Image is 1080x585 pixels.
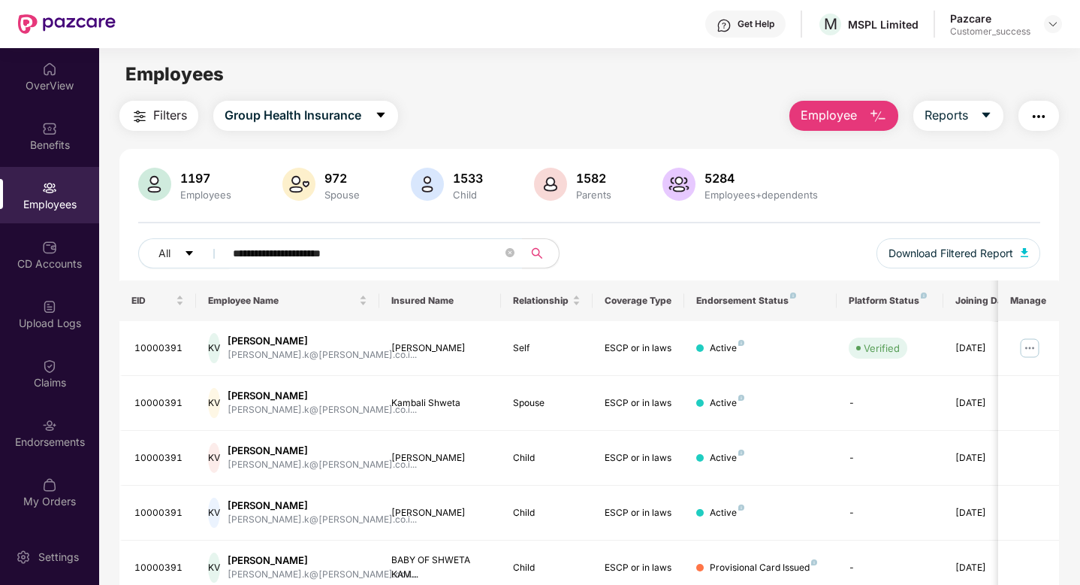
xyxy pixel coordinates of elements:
span: Download Filtered Report [888,245,1013,262]
div: KV [208,388,220,418]
img: svg+xml;base64,PHN2ZyB4bWxucz0iaHR0cDovL3d3dy53My5vcmcvMjAwMC9zdmciIHdpZHRoPSI4IiBoZWlnaHQ9IjgiIH... [738,395,744,401]
img: svg+xml;base64,PHN2ZyBpZD0iSG9tZSIgeG1sbnM9Imh0dHA6Ly93d3cudzMub3JnLzIwMDAvc3ZnIiB3aWR0aD0iMjAiIG... [42,62,57,77]
span: caret-down [184,248,195,260]
div: MSPL Limited [848,17,919,32]
div: 10000391 [134,396,184,411]
div: Spouse [513,396,581,411]
div: Kambali Shweta [391,396,490,411]
div: ESCP or in laws [605,506,672,520]
span: Employee [801,106,857,125]
div: 10000391 [134,451,184,465]
img: svg+xml;base64,PHN2ZyB4bWxucz0iaHR0cDovL3d3dy53My5vcmcvMjAwMC9zdmciIHdpZHRoPSIyNCIgaGVpZ2h0PSIyNC... [131,108,149,126]
div: KV [208,498,220,528]
th: EID [119,280,196,321]
div: [PERSON_NAME].k@[PERSON_NAME].co.i... [228,348,417,362]
div: ESCP or in laws [605,396,672,411]
img: svg+xml;base64,PHN2ZyB4bWxucz0iaHR0cDovL3d3dy53My5vcmcvMjAwMC9zdmciIHhtbG5zOnhsaW5rPSJodHRwOi8vd3... [534,168,567,201]
img: svg+xml;base64,PHN2ZyBpZD0iQ0RfQWNjb3VudHMiIGRhdGEtbmFtZT0iQ0QgQWNjb3VudHMiIHhtbG5zPSJodHRwOi8vd3... [42,240,57,255]
div: [PERSON_NAME] [391,451,490,465]
div: Platform Status [849,295,931,307]
img: svg+xml;base64,PHN2ZyB4bWxucz0iaHR0cDovL3d3dy53My5vcmcvMjAwMC9zdmciIHhtbG5zOnhsaW5rPSJodHRwOi8vd3... [411,168,444,201]
img: svg+xml;base64,PHN2ZyBpZD0iQ2xhaW0iIHhtbG5zPSJodHRwOi8vd3d3LnczLm9yZy8yMDAwL3N2ZyIgd2lkdGg9IjIwIi... [42,359,57,374]
td: - [837,486,943,541]
div: [DATE] [955,396,1023,411]
span: Reports [925,106,968,125]
td: - [837,431,943,486]
img: svg+xml;base64,PHN2ZyB4bWxucz0iaHR0cDovL3d3dy53My5vcmcvMjAwMC9zdmciIHdpZHRoPSI4IiBoZWlnaHQ9IjgiIH... [811,559,817,565]
img: svg+xml;base64,PHN2ZyBpZD0iTXlfT3JkZXJzIiBkYXRhLW5hbWU9Ik15IE9yZGVycyIgeG1sbnM9Imh0dHA6Ly93d3cudz... [42,477,57,493]
th: Employee Name [196,280,379,321]
div: 1582 [573,171,614,186]
div: [DATE] [955,451,1023,465]
div: Get Help [738,18,774,30]
div: 5284 [701,171,821,186]
img: svg+xml;base64,PHN2ZyB4bWxucz0iaHR0cDovL3d3dy53My5vcmcvMjAwMC9zdmciIHdpZHRoPSI4IiBoZWlnaHQ9IjgiIH... [738,450,744,456]
button: Group Health Insurancecaret-down [213,101,398,131]
span: caret-down [980,109,992,123]
span: Filters [153,106,187,125]
div: [PERSON_NAME] [228,334,417,348]
div: Employees [177,189,234,201]
span: Group Health Insurance [225,106,361,125]
div: KV [208,553,220,583]
div: Customer_success [950,26,1030,38]
div: Verified [864,341,900,356]
div: Child [513,561,581,575]
div: ESCP or in laws [605,451,672,465]
span: Employees [125,63,224,85]
div: [PERSON_NAME].k@[PERSON_NAME].co.i... [228,458,417,472]
img: svg+xml;base64,PHN2ZyB4bWxucz0iaHR0cDovL3d3dy53My5vcmcvMjAwMC9zdmciIHhtbG5zOnhsaW5rPSJodHRwOi8vd3... [138,168,171,201]
div: [PERSON_NAME].k@[PERSON_NAME].co.i... [228,513,417,527]
div: [PERSON_NAME] [391,506,490,520]
div: 10000391 [134,341,184,356]
div: ESCP or in laws [605,561,672,575]
div: [DATE] [955,506,1023,520]
img: svg+xml;base64,PHN2ZyB4bWxucz0iaHR0cDovL3d3dy53My5vcmcvMjAwMC9zdmciIHhtbG5zOnhsaW5rPSJodHRwOi8vd3... [282,168,315,201]
img: svg+xml;base64,PHN2ZyBpZD0iVXBsb2FkX0xvZ3MiIGRhdGEtbmFtZT0iVXBsb2FkIExvZ3MiIHhtbG5zPSJodHRwOi8vd3... [42,299,57,314]
div: [PERSON_NAME] [228,389,417,403]
span: M [824,15,837,33]
img: svg+xml;base64,PHN2ZyB4bWxucz0iaHR0cDovL3d3dy53My5vcmcvMjAwMC9zdmciIHdpZHRoPSI4IiBoZWlnaHQ9IjgiIH... [790,292,796,299]
div: Provisional Card Issued [710,561,817,575]
div: 10000391 [134,561,184,575]
img: svg+xml;base64,PHN2ZyB4bWxucz0iaHR0cDovL3d3dy53My5vcmcvMjAwMC9zdmciIHdpZHRoPSIyNCIgaGVpZ2h0PSIyNC... [1030,108,1048,126]
th: Coverage Type [593,280,684,321]
td: - [837,376,943,431]
div: [PERSON_NAME] [228,444,417,458]
img: manageButton [1018,336,1042,360]
img: New Pazcare Logo [18,14,116,34]
div: [PERSON_NAME].k@[PERSON_NAME].co.i... [228,403,417,417]
div: ESCP or in laws [605,341,672,356]
div: Self [513,341,581,356]
img: svg+xml;base64,PHN2ZyB4bWxucz0iaHR0cDovL3d3dy53My5vcmcvMjAwMC9zdmciIHdpZHRoPSI4IiBoZWlnaHQ9IjgiIH... [738,505,744,511]
span: Relationship [513,295,569,307]
div: [DATE] [955,561,1023,575]
img: svg+xml;base64,PHN2ZyB4bWxucz0iaHR0cDovL3d3dy53My5vcmcvMjAwMC9zdmciIHdpZHRoPSI4IiBoZWlnaHQ9IjgiIH... [921,292,927,299]
span: search [522,247,551,259]
img: svg+xml;base64,PHN2ZyBpZD0iQmVuZWZpdHMiIHhtbG5zPSJodHRwOi8vd3d3LnczLm9yZy8yMDAwL3N2ZyIgd2lkdGg9Ij... [42,121,57,136]
div: [PERSON_NAME] [228,553,417,568]
span: close-circle [505,247,514,261]
div: Active [710,396,744,411]
div: 972 [321,171,363,186]
div: Parents [573,189,614,201]
div: Settings [34,550,83,565]
div: Active [710,341,744,356]
button: Filters [119,101,198,131]
th: Joining Date [943,280,1035,321]
div: [DATE] [955,341,1023,356]
th: Manage [998,280,1059,321]
span: All [158,245,170,262]
img: svg+xml;base64,PHN2ZyB4bWxucz0iaHR0cDovL3d3dy53My5vcmcvMjAwMC9zdmciIHhtbG5zOnhsaW5rPSJodHRwOi8vd3... [1021,248,1028,257]
img: svg+xml;base64,PHN2ZyB4bWxucz0iaHR0cDovL3d3dy53My5vcmcvMjAwMC9zdmciIHhtbG5zOnhsaW5rPSJodHRwOi8vd3... [869,108,887,126]
div: Child [513,506,581,520]
span: close-circle [505,248,514,257]
div: Active [710,506,744,520]
div: Child [513,451,581,465]
img: svg+xml;base64,PHN2ZyBpZD0iRW1wbG95ZWVzIiB4bWxucz0iaHR0cDovL3d3dy53My5vcmcvMjAwMC9zdmciIHdpZHRoPS... [42,180,57,196]
div: KV [208,443,220,473]
div: Endorsement Status [696,295,825,307]
button: Allcaret-down [138,238,230,268]
div: Spouse [321,189,363,201]
span: EID [131,295,173,307]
